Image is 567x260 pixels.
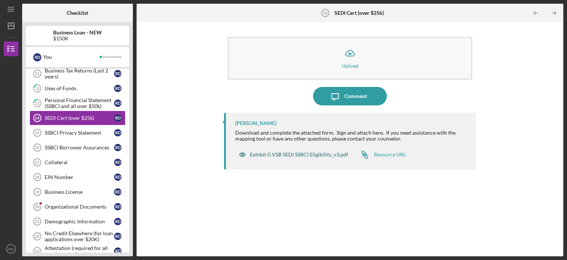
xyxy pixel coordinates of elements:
[114,203,121,210] div: R D
[67,10,88,16] b: Checklist
[45,68,114,80] div: Business Tax Returns (Last 2 years)
[114,99,121,107] div: R D
[228,37,472,80] button: Upload
[45,219,114,224] div: Demographic Information
[35,249,39,253] tspan: 23
[45,85,114,91] div: Uses of Funds
[45,130,114,136] div: SSBCI Privacy Statement
[313,87,387,105] button: Comment
[30,125,126,140] a: 15SSBCI Privacy StatementRD
[4,242,18,256] button: RD
[114,70,121,77] div: R D
[30,155,126,170] a: 17CollateralRD
[30,185,126,199] a: 19Business LicenseRD
[334,10,384,16] b: SEDI Cert (over $25k)
[45,204,114,210] div: Organizational Documents
[30,244,126,259] a: 23Attestation (required for all new loan applications)RD
[35,86,39,91] tspan: 12
[235,120,276,126] div: [PERSON_NAME]
[35,101,39,106] tspan: 13
[53,30,102,36] b: Business Loan - NEW
[30,111,126,125] a: 14SEDI Cert (over $25k)RD
[45,245,114,257] div: Attestation (required for all new loan applications)
[33,53,41,61] div: R D
[355,147,406,162] a: Resource URL
[35,160,39,165] tspan: 17
[45,145,114,151] div: SSBCI Borrower Assurances
[114,144,121,151] div: R D
[30,81,126,96] a: 12Uses of FundsRD
[53,36,102,41] div: $150K
[45,159,114,165] div: Collateral
[30,140,126,155] a: 16SSBCI Borrower AssurancesRD
[374,152,406,158] div: Resource URL
[35,131,39,135] tspan: 15
[45,230,114,242] div: No Credit Elsewhere (for loan applications over $20K)
[35,205,39,209] tspan: 20
[114,173,121,181] div: R D
[35,175,39,179] tspan: 18
[114,218,121,225] div: R D
[35,190,39,194] tspan: 19
[344,87,367,105] div: Comment
[114,114,121,122] div: R D
[235,147,352,162] button: Exhibit G VSB SEDI SSBCI Eligibility_v3.pdf
[35,145,39,150] tspan: 16
[45,174,114,180] div: EIN Number
[114,159,121,166] div: R D
[35,219,39,224] tspan: 21
[45,189,114,195] div: Business License
[35,71,39,76] tspan: 11
[43,51,100,63] div: You
[35,116,39,120] tspan: 14
[30,199,126,214] a: 20Organizational DocumentsRD
[30,214,126,229] a: 21Demographic InformationRD
[250,152,348,158] div: Exhibit G VSB SEDI SSBCI Eligibility_v3.pdf
[235,130,468,142] div: Download and complete the attached form. Sign and attach here. If you need assistance with the ma...
[323,11,327,15] tspan: 14
[45,97,114,109] div: Personal Financial Statement (SSBCI and all over $50k)
[114,247,121,255] div: R D
[45,115,114,121] div: SEDI Cert (over $25k)
[114,233,121,240] div: R D
[114,85,121,92] div: R D
[30,66,126,81] a: 11Business Tax Returns (Last 2 years)RD
[114,188,121,196] div: R D
[342,63,358,68] div: Upload
[30,170,126,185] a: 18EIN NumberRD
[30,229,126,244] a: 22No Credit Elsewhere (for loan applications over $20K)RD
[8,247,14,251] text: RD
[30,96,126,111] a: 13Personal Financial Statement (SSBCI and all over $50k)RD
[114,129,121,136] div: R D
[35,234,39,239] tspan: 22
